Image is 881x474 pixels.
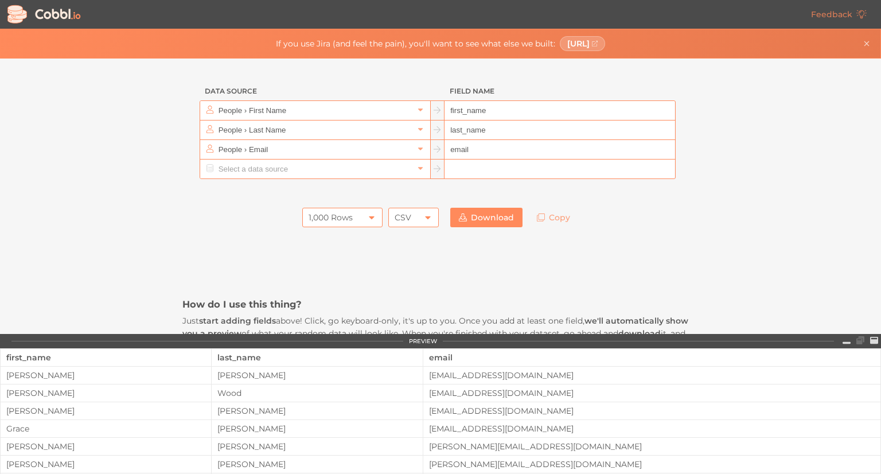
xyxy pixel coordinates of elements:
[423,371,880,380] div: [EMAIL_ADDRESS][DOMAIN_NAME]
[409,338,437,345] div: PREVIEW
[216,140,414,159] input: Select a data source
[212,442,422,451] div: [PERSON_NAME]
[216,121,414,139] input: Select a data source
[200,81,431,101] h3: Data Source
[216,101,414,120] input: Select a data source
[182,314,699,353] p: Just above! Click, go keyboard-only, it's up to you. Once you add at least one field, of what you...
[212,460,422,469] div: [PERSON_NAME]
[567,39,590,48] span: [URL]
[429,349,875,366] div: email
[6,349,205,366] div: first_name
[1,388,211,398] div: [PERSON_NAME]
[217,349,416,366] div: last_name
[212,424,422,433] div: [PERSON_NAME]
[309,208,353,227] div: 1,000 Rows
[212,371,422,380] div: [PERSON_NAME]
[216,160,414,178] input: Select a data source
[423,460,880,469] div: [PERSON_NAME][EMAIL_ADDRESS][DOMAIN_NAME]
[445,81,676,101] h3: Field Name
[560,36,606,51] a: [URL]
[860,37,874,50] button: Close banner
[423,388,880,398] div: [EMAIL_ADDRESS][DOMAIN_NAME]
[276,39,555,48] span: If you use Jira (and feel the pain), you'll want to see what else we built:
[212,406,422,415] div: [PERSON_NAME]
[199,316,276,326] strong: start adding fields
[212,388,422,398] div: Wood
[423,442,880,451] div: [PERSON_NAME][EMAIL_ADDRESS][DOMAIN_NAME]
[182,298,699,310] h3: How do I use this thing?
[802,5,875,24] a: Feedback
[618,328,661,339] strong: download
[1,371,211,380] div: [PERSON_NAME]
[1,460,211,469] div: [PERSON_NAME]
[423,424,880,433] div: [EMAIL_ADDRESS][DOMAIN_NAME]
[528,208,579,227] a: Copy
[423,406,880,415] div: [EMAIL_ADDRESS][DOMAIN_NAME]
[450,208,523,227] a: Download
[395,208,411,227] div: CSV
[1,442,211,451] div: [PERSON_NAME]
[1,406,211,415] div: [PERSON_NAME]
[1,424,211,433] div: Grace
